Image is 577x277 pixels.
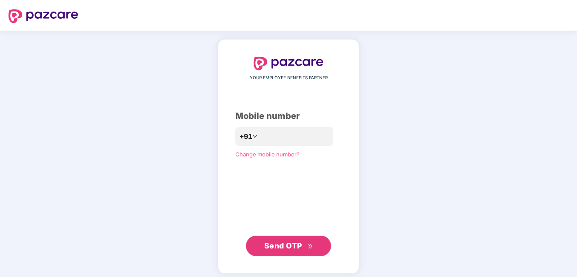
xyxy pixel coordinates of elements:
img: logo [9,9,78,23]
span: down [252,134,257,139]
a: Change mobile number? [235,151,300,158]
button: Send OTPdouble-right [246,236,331,256]
img: logo [254,57,323,70]
div: Mobile number [235,110,342,123]
span: YOUR EMPLOYEE BENEFITS PARTNER [250,75,328,81]
span: Send OTP [264,241,302,250]
span: +91 [240,131,252,142]
span: double-right [308,244,313,249]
